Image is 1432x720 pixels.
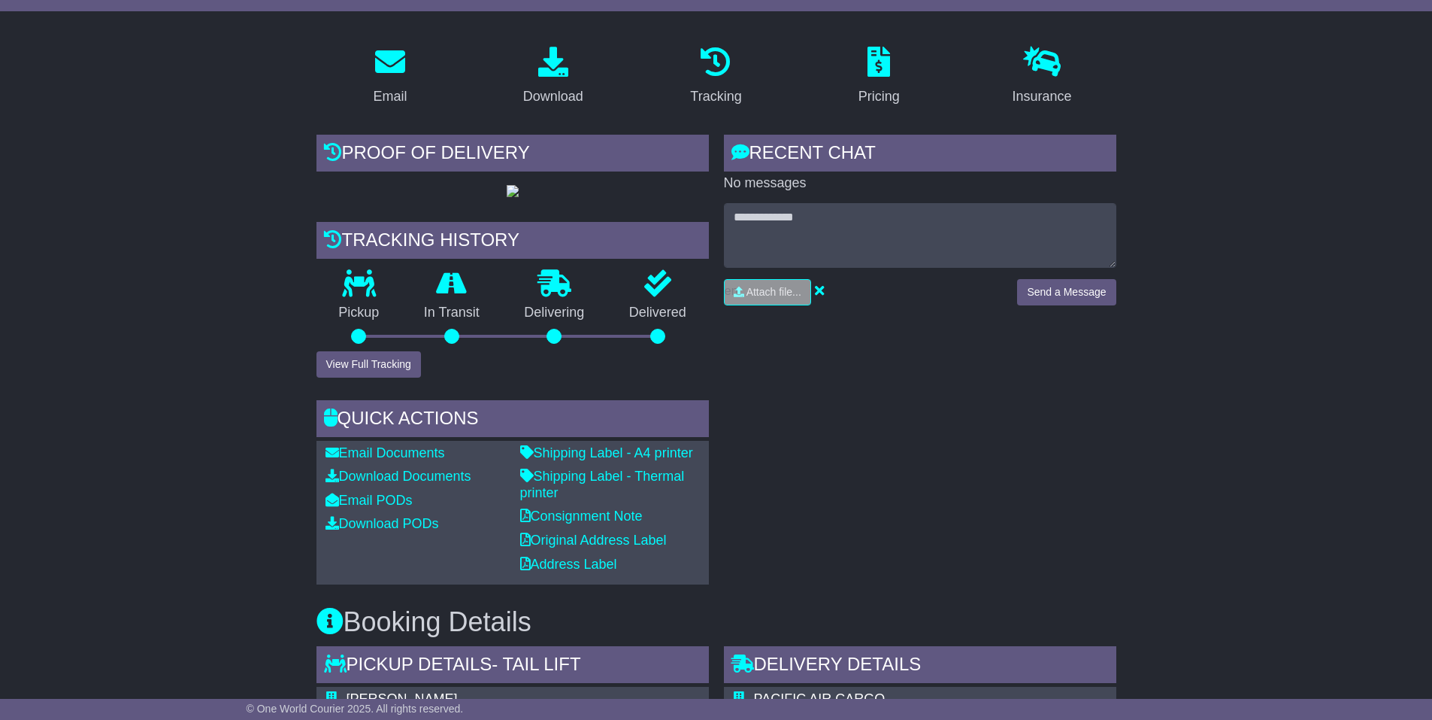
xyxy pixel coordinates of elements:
a: Consignment Note [520,509,643,524]
button: View Full Tracking [316,351,421,378]
a: Shipping Label - Thermal printer [520,469,685,500]
div: Email [373,87,407,107]
a: Original Address Label [520,533,667,548]
p: Delivered [607,305,709,321]
a: Download PODs [325,516,439,531]
div: Insurance [1013,87,1072,107]
p: In Transit [401,305,502,321]
div: Download [523,87,583,107]
a: Insurance [1003,41,1082,112]
a: Download Documents [325,469,471,484]
span: © One World Courier 2025. All rights reserved. [247,703,464,715]
div: Tracking history [316,222,709,263]
a: Email [363,41,416,112]
span: [PERSON_NAME] [347,691,458,706]
span: PACIFIC AIR CARGO [754,691,886,706]
div: Proof of Delivery [316,135,709,175]
a: Pricing [849,41,910,112]
p: No messages [724,175,1116,192]
img: GetPodImage [507,185,519,197]
div: Delivery Details [724,646,1116,687]
div: Tracking [690,87,741,107]
div: Pickup Details [316,646,709,687]
div: RECENT CHAT [724,135,1116,175]
a: Tracking [680,41,751,112]
a: Download [513,41,593,112]
button: Send a Message [1017,279,1116,305]
a: Email PODs [325,493,413,508]
span: - Tail Lift [492,654,580,674]
p: Pickup [316,305,402,321]
p: Delivering [502,305,607,321]
h3: Booking Details [316,607,1116,637]
a: Email Documents [325,445,445,460]
div: Pricing [858,87,900,107]
div: Quick Actions [316,400,709,441]
a: Address Label [520,557,617,572]
a: Shipping Label - A4 printer [520,445,693,460]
